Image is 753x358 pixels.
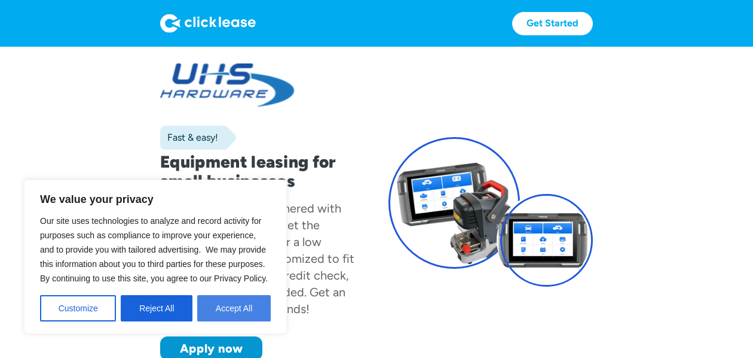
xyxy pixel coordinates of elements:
[197,295,271,321] button: Accept All
[160,14,256,33] img: Logo
[40,216,268,283] span: Our site uses technologies to analyze and record activity for purposes such as compliance to impr...
[160,152,365,190] h1: Equipment leasing for small businesses
[160,132,218,144] div: Fast & easy!
[512,12,593,35] a: Get Started
[40,295,116,321] button: Customize
[121,295,192,321] button: Reject All
[24,180,287,334] div: We value your privacy
[40,192,271,207] p: We value your privacy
